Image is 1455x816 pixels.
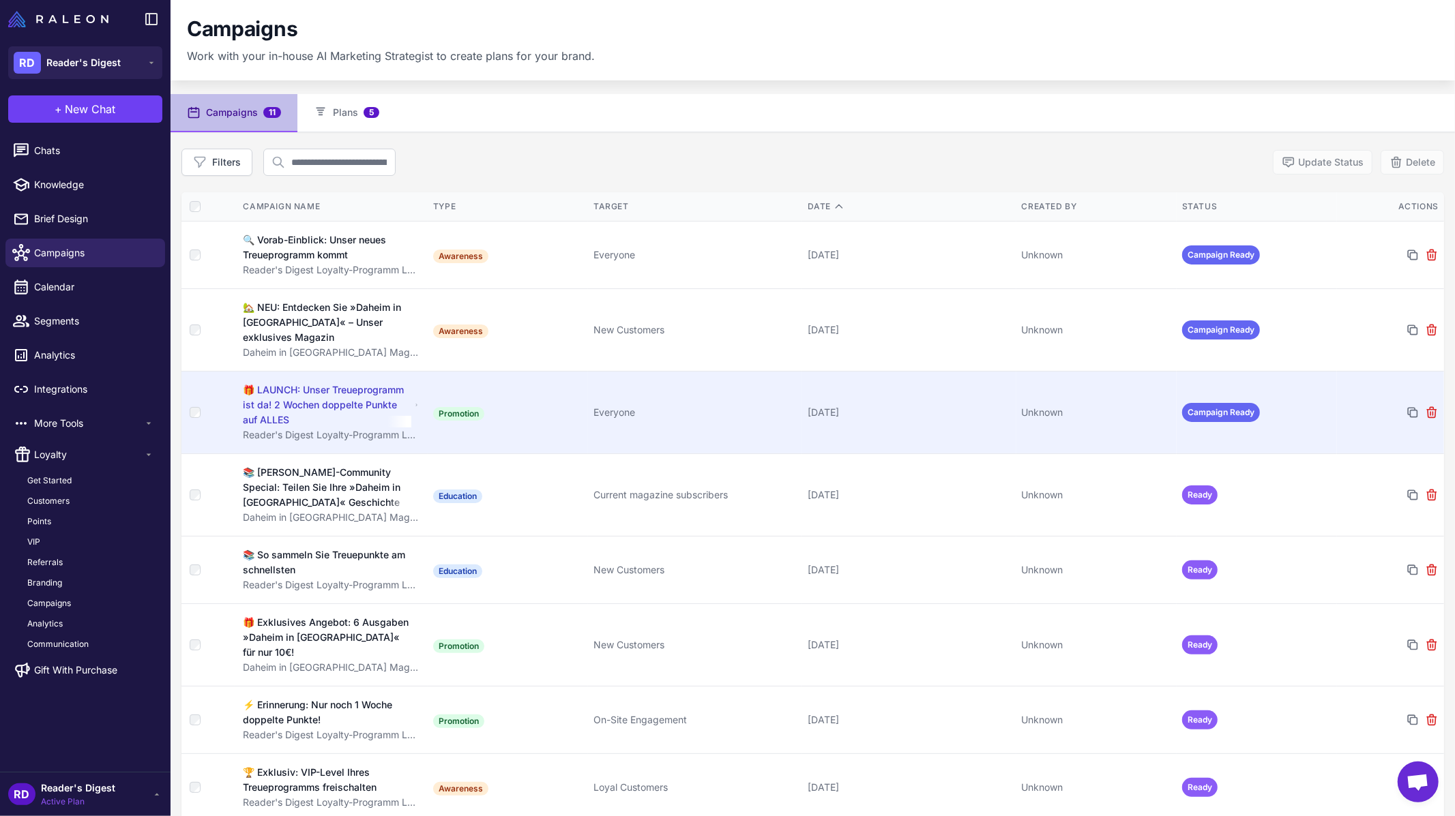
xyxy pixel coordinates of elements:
span: Promotion [433,407,484,421]
span: Awareness [433,782,488,796]
span: VIP [27,536,40,548]
span: Education [433,564,482,578]
div: Type [433,200,583,213]
span: Campaigns [27,597,71,609]
span: Branding [27,577,62,589]
span: Reader's Digest [41,781,115,796]
span: New Chat [65,101,116,117]
div: Campaign Name [243,200,419,213]
a: Brief Design [5,205,165,233]
div: Unknown [1022,322,1171,337]
a: Referrals [16,554,165,571]
span: Analytics [34,348,154,363]
a: Segments [5,307,165,335]
div: 🔍 Vorab-Einblick: Unser neues Treueprogramm kommt [243,232,409,262]
div: Status [1182,200,1332,213]
div: 📚 [PERSON_NAME]-Community Special: Teilen Sie Ihre »Daheim in [GEOGRAPHIC_DATA]« Geschichte [243,465,413,510]
span: Segments [34,314,154,329]
button: Plans5 [297,94,396,132]
div: RD [8,783,35,805]
span: Campaign Ready [1182,403,1260,422]
a: Analytics [16,615,165,633]
span: Loyalty [34,447,143,462]
div: [DATE] [808,247,1011,262]
a: Campaigns [5,239,165,267]
span: Knowledge [34,177,154,192]
img: Raleon Logo [8,11,108,27]
a: Campaigns [16,594,165,612]
div: 🎁 LAUNCH: Unser Treueprogramm ist da! 2 Wochen doppelte Punkte auf ALLES [243,382,411,427]
a: Customers [16,492,165,510]
button: +New Chat [8,95,162,123]
div: Unknown [1022,712,1171,727]
div: Reader's Digest Loyalty-Programm Launch [DATE] [243,577,419,592]
span: Reader's Digest [46,55,121,70]
span: Points [27,515,51,528]
button: Campaigns11 [171,94,297,132]
div: Reader's Digest Loyalty-Programm Launch [DATE] [243,795,419,810]
div: Daheim in [GEOGRAPHIC_DATA] Magazine Launch Campaign [243,345,419,360]
div: On-Site Engagement [593,712,797,727]
div: Reader's Digest Loyalty-Programm Launch [DATE] [243,727,419,742]
h1: Campaigns [187,16,297,42]
a: Gift With Purchase [5,656,165,684]
div: Unknown [1022,247,1171,262]
div: New Customers [593,562,797,577]
div: Unknown [1022,487,1171,502]
div: [DATE] [808,487,1011,502]
div: Reader's Digest Loyalty-Programm Launch [DATE] [243,262,419,277]
div: RD [14,52,41,74]
div: New Customers [593,637,797,652]
div: [DATE] [808,405,1011,420]
span: Campaigns [34,245,154,260]
span: + [55,101,63,117]
div: Target [593,200,797,213]
div: Date [808,200,1011,213]
span: Awareness [433,250,488,263]
div: [DATE] [808,562,1011,577]
span: Customers [27,495,70,507]
a: Chats [5,136,165,165]
div: Unknown [1022,562,1171,577]
span: Ready [1182,560,1218,579]
div: 🏡 NEU: Entdecken Sie »Daheim in [GEOGRAPHIC_DATA]« – Unser exklusives Magazin [243,300,412,345]
span: Ready [1182,710,1218,729]
button: Filters [181,149,252,176]
span: Integrations [34,382,154,397]
div: New Customers [593,322,797,337]
span: Awareness [433,324,488,338]
span: More Tools [34,416,143,431]
div: Created By [1022,200,1171,213]
span: Education [433,489,482,503]
div: Daheim in [GEOGRAPHIC_DATA] Magazine Launch Campaign [243,510,419,525]
a: Calendar [5,273,165,301]
a: Branding [16,574,165,592]
span: Analytics [27,618,63,630]
div: ⚡ Erinnerung: Nur noch 1 Woche doppelte Punkte! [243,697,409,727]
a: Raleon Logo [8,11,114,27]
p: Work with your in-house AI Marketing Strategist to create plans for your brand. [187,48,595,64]
span: Campaign Ready [1182,245,1260,265]
div: [DATE] [808,780,1011,795]
span: Chats [34,143,154,158]
span: Promotion [433,639,484,653]
div: [DATE] [808,322,1011,337]
span: 11 [263,107,281,118]
a: Integrations [5,375,165,404]
span: Brief Design [34,211,154,226]
button: RDReader's Digest [8,46,162,79]
span: Promotion [433,714,484,728]
div: Everyone [593,405,797,420]
span: Calendar [34,279,154,294]
span: 5 [364,107,379,118]
th: Actions [1337,192,1444,222]
a: Get Started [16,472,165,489]
span: Get Started [27,474,72,487]
div: Unknown [1022,637,1171,652]
div: [DATE] [808,637,1011,652]
div: Chat öffnen [1398,761,1439,802]
button: Delete [1381,150,1444,175]
div: Loyal Customers [593,780,797,795]
a: Points [16,513,165,530]
span: Ready [1182,485,1218,504]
